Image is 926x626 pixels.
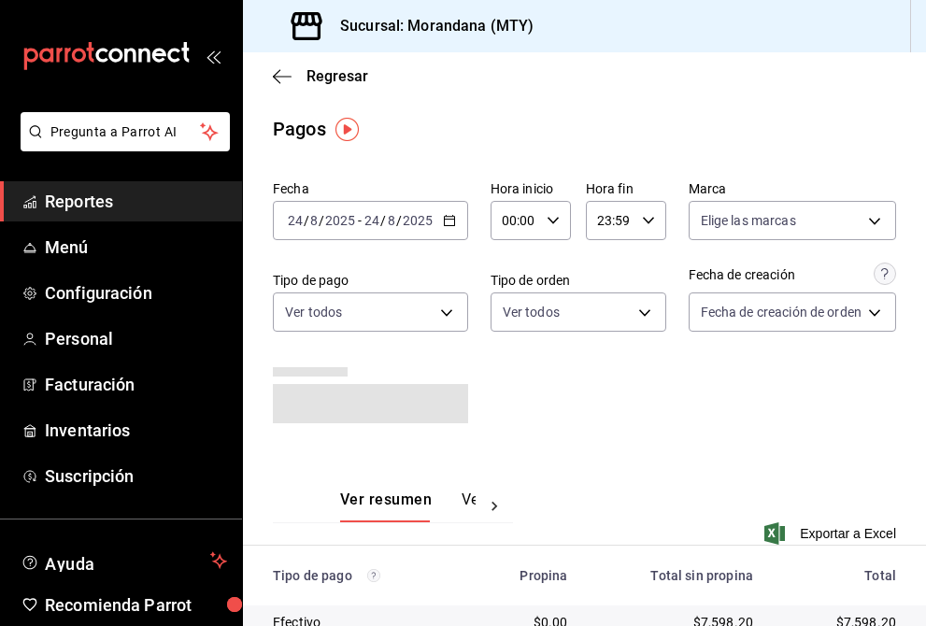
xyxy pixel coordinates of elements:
span: Fecha de creación de orden [701,303,862,321]
span: Inventarios [45,418,227,443]
span: - [358,213,362,228]
div: Total [783,568,896,583]
span: Ver todos [503,303,560,321]
div: Propina [471,568,567,583]
span: Reportes [45,189,227,214]
svg: Los pagos realizados con Pay y otras terminales son montos brutos. [367,569,380,582]
label: Fecha [273,182,468,195]
span: Regresar [306,67,368,85]
span: Ayuda [45,549,203,572]
button: Exportar a Excel [768,522,896,545]
h3: Sucursal: Morandana (MTY) [325,15,534,37]
button: Pregunta a Parrot AI [21,112,230,151]
input: ---- [402,213,434,228]
div: Fecha de creación [689,265,795,285]
label: Tipo de pago [273,274,468,287]
button: Ver pagos [462,491,532,522]
span: Personal [45,326,227,351]
span: / [304,213,309,228]
span: Recomienda Parrot [45,592,227,618]
div: Total sin propina [597,568,753,583]
label: Hora fin [586,182,666,195]
button: open_drawer_menu [206,49,221,64]
input: -- [309,213,319,228]
span: Configuración [45,280,227,306]
div: Tipo de pago [273,568,441,583]
input: -- [363,213,380,228]
div: navigation tabs [340,491,476,522]
span: Pregunta a Parrot AI [50,122,201,142]
label: Tipo de orden [491,274,666,287]
a: Pregunta a Parrot AI [13,135,230,155]
span: Ver todos [285,303,342,321]
input: -- [387,213,396,228]
span: / [380,213,386,228]
span: / [396,213,402,228]
input: ---- [324,213,356,228]
span: Elige las marcas [701,211,796,230]
img: Tooltip marker [335,118,359,141]
span: Facturación [45,372,227,397]
label: Marca [689,182,896,195]
span: / [319,213,324,228]
span: Suscripción [45,463,227,489]
button: Regresar [273,67,368,85]
label: Hora inicio [491,182,571,195]
span: Menú [45,235,227,260]
div: Pagos [273,115,326,143]
input: -- [287,213,304,228]
button: Ver resumen [340,491,432,522]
